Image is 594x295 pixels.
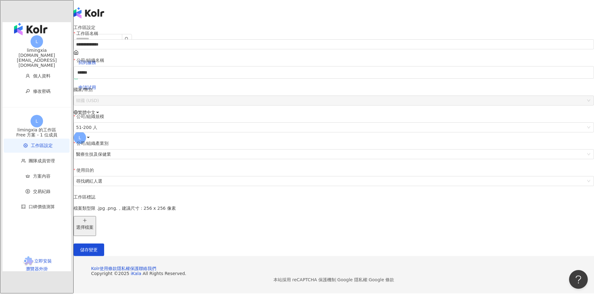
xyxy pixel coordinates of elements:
[117,266,139,271] a: 隱私權保護
[131,271,141,276] a: iKala
[139,266,156,271] a: 聯絡我們
[74,86,97,93] label: 國家/幣別
[29,158,55,163] span: 團隊成員管理
[2,127,71,132] div: limingxia 的工作區
[26,74,30,78] span: user
[336,277,337,282] span: |
[76,176,592,186] span: 尋找網紅人選
[21,204,26,209] span: calculator
[74,25,594,30] div: 工作區設定
[83,218,87,223] span: plus
[74,243,104,256] button: 儲存變更
[337,277,367,282] a: Google 隱私權
[74,57,109,64] label: 公司/組織名稱
[36,38,38,45] span: L
[74,205,594,212] p: 檔案類型限 .jpg .png.，建議尺寸：256 x 256 像素
[26,258,52,271] span: 立即安裝 瀏覽器外掛
[26,89,30,93] span: key
[2,132,71,137] div: Free 方案 - 1 位成員
[99,266,117,271] a: 使用條款
[76,123,592,132] span: 51-200 人
[74,7,104,18] img: logo
[80,247,98,252] span: 儲存變更
[33,73,51,78] span: 個人資料
[36,118,38,125] span: L
[79,134,81,141] span: L
[22,256,34,266] img: chrome extension
[74,140,113,147] label: 公司/組織產業別
[76,96,592,105] span: 韓國 (USD)
[2,48,71,53] div: limingxia
[569,270,588,289] iframe: Help Scout Beacon - Open
[74,113,109,120] label: 公司/組織規模
[2,256,71,271] a: chrome extension立即安裝 瀏覽器外掛
[33,189,51,194] span: 交易紀錄
[74,194,594,200] p: 工作區標誌
[33,174,51,179] span: 方案內容
[31,143,53,148] span: 工作區設定
[14,23,47,35] img: logo
[273,276,394,283] span: 本站採用 reCAPTCHA 保護機制
[2,53,71,68] div: [DOMAIN_NAME][EMAIL_ADDRESS][DOMAIN_NAME]
[76,224,94,231] p: 選擇檔案
[91,271,577,276] div: Copyright © 2025 All Rights Reserved.
[369,277,394,282] a: Google 條款
[74,39,594,49] input: 工作區名稱
[367,277,369,282] span: |
[29,204,55,209] span: 口碑價值測算
[91,266,99,271] a: Kolr
[26,189,30,194] span: dollar
[74,66,594,79] input: 公司/組織名稱
[74,30,103,37] label: 工作區名稱
[76,150,592,159] span: 醫療生技及保健業
[74,167,99,174] label: 使用目的
[74,216,96,236] button: plus選擇檔案
[33,89,51,94] span: 修改密碼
